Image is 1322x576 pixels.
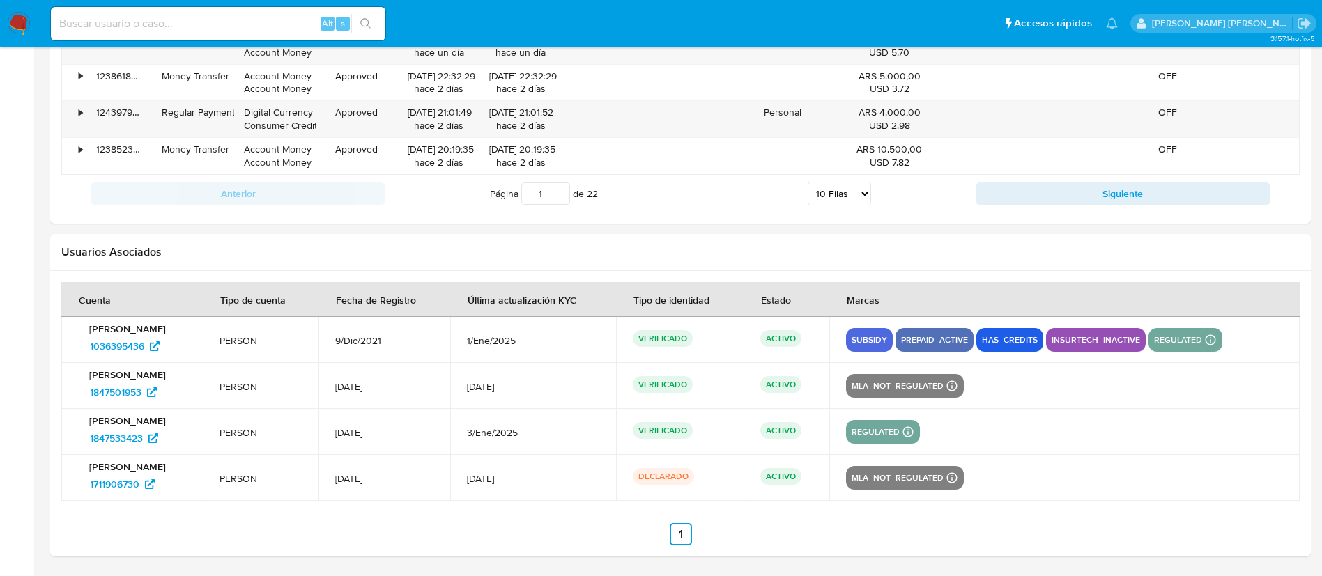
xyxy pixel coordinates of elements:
[351,14,380,33] button: search-icon
[61,245,1300,259] h2: Usuarios Asociados
[1152,17,1293,30] p: lucia.neglia@mercadolibre.com
[322,17,333,30] span: Alt
[341,17,345,30] span: s
[1297,16,1312,31] a: Salir
[51,15,385,33] input: Buscar usuario o caso...
[1106,17,1118,29] a: Notificaciones
[1014,16,1092,31] span: Accesos rápidos
[1270,33,1315,44] span: 3.157.1-hotfix-5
